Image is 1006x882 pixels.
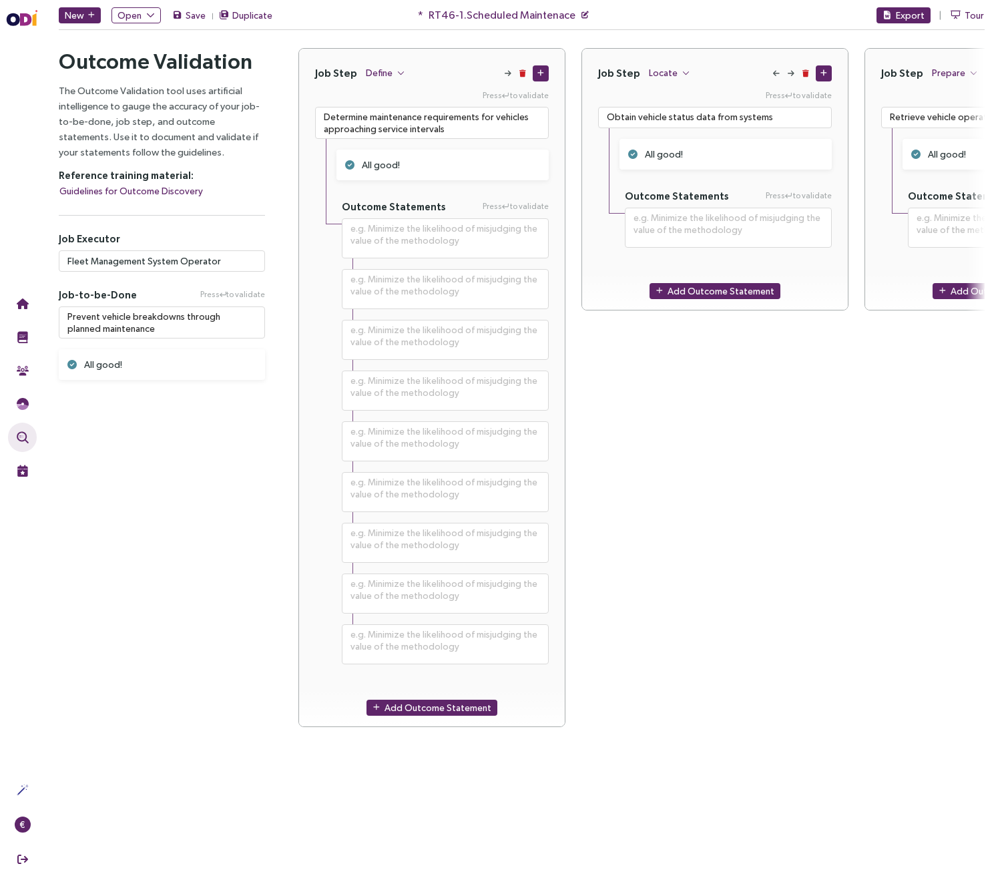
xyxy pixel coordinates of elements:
textarea: Press Enter to validate [59,306,265,339]
img: Training [17,331,29,343]
span: Add Outcome Statement [668,284,774,298]
button: € [8,810,37,839]
span: Press to validate [200,288,265,301]
span: Prepare [932,65,965,80]
div: All good! [362,158,525,172]
h4: Job Step [598,67,640,79]
button: Duplicate [218,7,273,23]
button: Training [8,322,37,352]
textarea: Press Enter to validate [342,371,549,411]
span: Guidelines for Outcome Discovery [59,184,203,198]
p: The Outcome Validation tool uses artificial intelligence to gauge the accuracy of your job-to-be-... [59,83,265,160]
button: Prepare [931,65,978,81]
textarea: Press Enter to validate [342,421,549,461]
textarea: Press Enter to validate [342,574,549,614]
button: Save [172,7,206,23]
span: Press to validate [766,190,832,202]
button: Guidelines for Outcome Discovery [59,183,204,199]
button: Move Left [772,69,781,79]
button: Define [365,65,405,81]
button: Community [8,356,37,385]
h4: Job Step [881,67,923,79]
span: Open [117,8,142,23]
button: Export [876,7,931,23]
button: Needs Framework [8,389,37,419]
textarea: Press Enter to validate [315,107,549,139]
button: Sign Out [8,845,37,874]
textarea: Press Enter to validate [342,523,549,563]
button: New [59,7,101,23]
div: All good! [645,147,808,162]
img: Outcome Validation [17,431,29,443]
textarea: Press Enter to validate [342,218,549,258]
button: Outcome Validation [8,423,37,452]
span: Locate [649,65,678,80]
span: New [65,8,84,23]
h4: Job Step [315,67,357,79]
textarea: Press Enter to validate [342,269,549,309]
div: All good! [84,357,241,372]
textarea: Press Enter to validate [342,624,549,664]
span: Save [186,8,206,23]
textarea: Press Enter to validate [625,208,832,248]
button: Open [111,7,161,23]
h5: Outcome Statements [342,200,446,213]
span: Define [366,65,393,80]
button: Live Events [8,456,37,485]
button: Home [8,289,37,318]
img: Community [17,365,29,377]
span: RT46-1.Scheduled Maintenace [429,7,575,23]
span: Export [896,8,925,23]
h5: Job Executor [59,232,265,245]
button: Move Right [503,69,513,79]
img: Live Events [17,465,29,477]
span: € [19,817,25,833]
button: Move Right [786,69,796,79]
img: JTBD Needs Framework [17,398,29,410]
span: Job-to-be-Done [59,288,137,301]
button: Delete Job Step [801,69,810,79]
span: Add Outcome Statement [385,700,491,715]
textarea: Press Enter to validate [342,472,549,512]
button: Add Outcome Statement [366,700,497,716]
span: Press to validate [483,200,549,213]
button: Actions [8,775,37,805]
img: Actions [17,784,29,796]
textarea: Press Enter to validate [342,320,549,360]
button: Rename study [581,5,590,26]
button: Delete Job Step [518,69,527,79]
button: Add Outcome Statement [650,283,780,299]
button: Locate [648,65,690,81]
span: Tour [965,8,984,23]
button: Tour [951,7,985,23]
h5: Outcome Statements [625,190,729,202]
textarea: Press Enter to validate [598,107,832,128]
strong: Reference training material: [59,170,194,181]
input: e.g. Innovators [59,250,265,272]
span: Duplicate [232,8,272,23]
h2: Outcome Validation [59,48,265,75]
